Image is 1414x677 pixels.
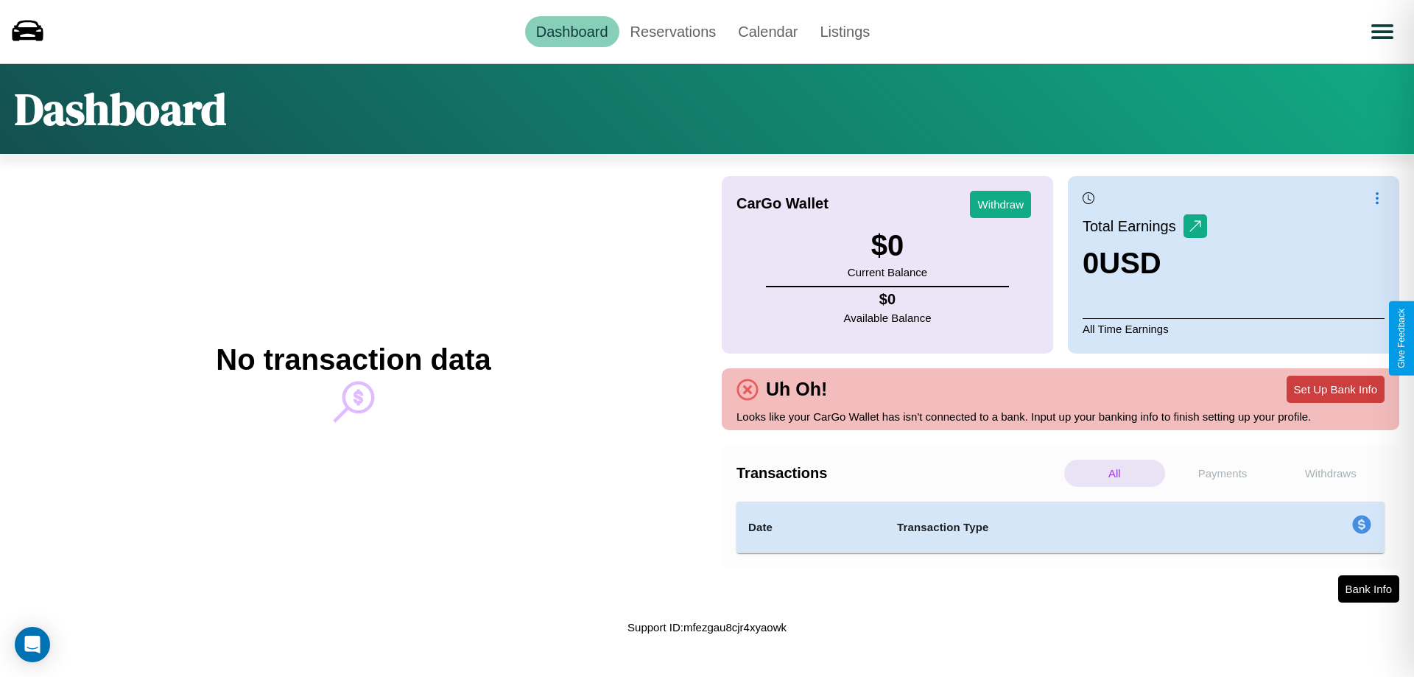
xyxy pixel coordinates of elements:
[1287,376,1385,403] button: Set Up Bank Info
[970,191,1031,218] button: Withdraw
[1064,460,1165,487] p: All
[736,195,829,212] h4: CarGo Wallet
[844,308,932,328] p: Available Balance
[1083,318,1385,339] p: All Time Earnings
[15,627,50,662] div: Open Intercom Messenger
[15,79,226,139] h1: Dashboard
[736,465,1060,482] h4: Transactions
[216,343,490,376] h2: No transaction data
[1172,460,1273,487] p: Payments
[848,229,927,262] h3: $ 0
[848,262,927,282] p: Current Balance
[1362,11,1403,52] button: Open menu
[844,291,932,308] h4: $ 0
[1083,213,1183,239] p: Total Earnings
[1338,575,1399,603] button: Bank Info
[736,502,1385,553] table: simple table
[759,379,834,400] h4: Uh Oh!
[736,407,1385,427] p: Looks like your CarGo Wallet has isn't connected to a bank. Input up your banking info to finish ...
[1280,460,1381,487] p: Withdraws
[627,617,787,637] p: Support ID: mfezgau8cjr4xyaowk
[1396,309,1407,368] div: Give Feedback
[727,16,809,47] a: Calendar
[525,16,619,47] a: Dashboard
[809,16,881,47] a: Listings
[1083,247,1207,280] h3: 0 USD
[897,519,1231,536] h4: Transaction Type
[619,16,728,47] a: Reservations
[748,519,873,536] h4: Date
